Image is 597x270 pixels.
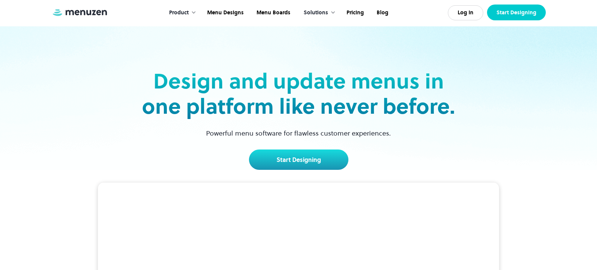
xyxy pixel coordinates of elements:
div: Solutions [296,1,339,24]
a: Start Designing [249,149,348,170]
div: Product [169,9,189,17]
h2: Design and update menus in one platform like never before. [140,69,458,119]
a: Log In [448,5,483,20]
div: Solutions [304,9,328,17]
div: Product [162,1,200,24]
a: Start Designing [487,5,546,20]
a: Menu Designs [200,1,249,24]
a: Menu Boards [249,1,296,24]
p: Powerful menu software for flawless customer experiences. [197,128,400,138]
a: Pricing [339,1,369,24]
a: Blog [369,1,394,24]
